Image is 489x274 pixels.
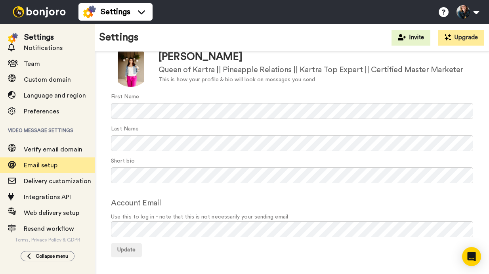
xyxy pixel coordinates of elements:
[24,226,74,232] span: Resend workflow
[24,32,54,43] div: Settings
[438,30,484,46] button: Upgrade
[117,247,136,253] span: Update
[24,210,79,216] span: Web delivery setup
[24,146,82,153] span: Verify email domain
[10,6,69,17] img: bj-logo-header-white.svg
[24,108,59,115] span: Preferences
[83,6,96,18] img: settings-colored.svg
[36,253,68,259] span: Collapse menu
[101,6,130,17] span: Settings
[392,30,430,46] button: Invite
[24,162,57,169] span: Email setup
[111,197,161,209] label: Account Email
[462,247,481,266] div: Open Intercom Messenger
[8,33,18,43] img: settings-colored.svg
[24,178,91,184] span: Delivery customization
[159,50,463,64] div: [PERSON_NAME]
[24,77,71,83] span: Custom domain
[24,45,63,51] span: Notifications
[159,64,463,76] div: Queen of Kartra || Pineapple Relations || Kartra Top Expert || Certified Master Marketer
[24,92,86,99] span: Language and region
[111,93,139,101] label: First Name
[111,243,142,257] button: Update
[21,251,74,261] button: Collapse menu
[24,61,40,67] span: Team
[159,76,463,84] div: This is how your profile & bio will look on messages you send
[99,32,139,43] h1: Settings
[24,194,71,200] span: Integrations API
[111,213,473,221] span: Use this to log in - note that this is not necessarily your sending email
[111,157,135,165] label: Short bio
[111,125,139,133] label: Last Name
